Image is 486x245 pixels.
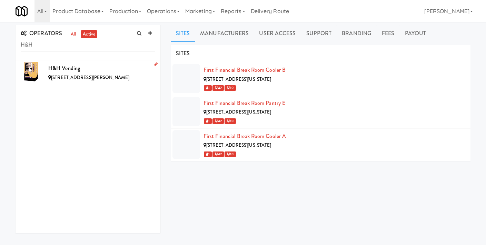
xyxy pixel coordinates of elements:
img: Micromart [16,5,28,17]
a: Payout [400,25,432,42]
span: OPERATORS [21,29,62,37]
span: 1 [204,85,212,91]
a: First Financial Break Room Cooler A [204,132,286,140]
input: Search Operator [21,39,155,51]
li: H&H Vending[STREET_ADDRESS][PERSON_NAME] [16,60,160,85]
span: [STREET_ADDRESS][US_STATE] [206,109,271,115]
span: 42 [212,118,224,124]
span: SITES [176,49,190,57]
span: 42 [212,151,224,157]
span: [STREET_ADDRESS][PERSON_NAME] [51,74,129,81]
span: [STREET_ADDRESS][US_STATE] [206,142,271,148]
span: 10 [225,151,236,157]
a: Sites [171,25,195,42]
a: Manufacturers [195,25,254,42]
span: 10 [225,85,236,91]
span: 10 [225,118,236,124]
span: 1 [204,151,212,157]
a: all [69,30,78,39]
a: Branding [337,25,377,42]
span: [STREET_ADDRESS][US_STATE] [206,76,271,82]
span: 1 [204,118,212,124]
a: Support [301,25,337,42]
a: First Financial Break Room Pantry E [204,99,286,107]
a: User Access [254,25,301,42]
a: active [81,30,97,39]
a: Fees [377,25,399,42]
div: H&H Vending [48,63,155,73]
span: 42 [212,85,224,91]
a: First Financial Break Room Cooler B [204,66,286,74]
